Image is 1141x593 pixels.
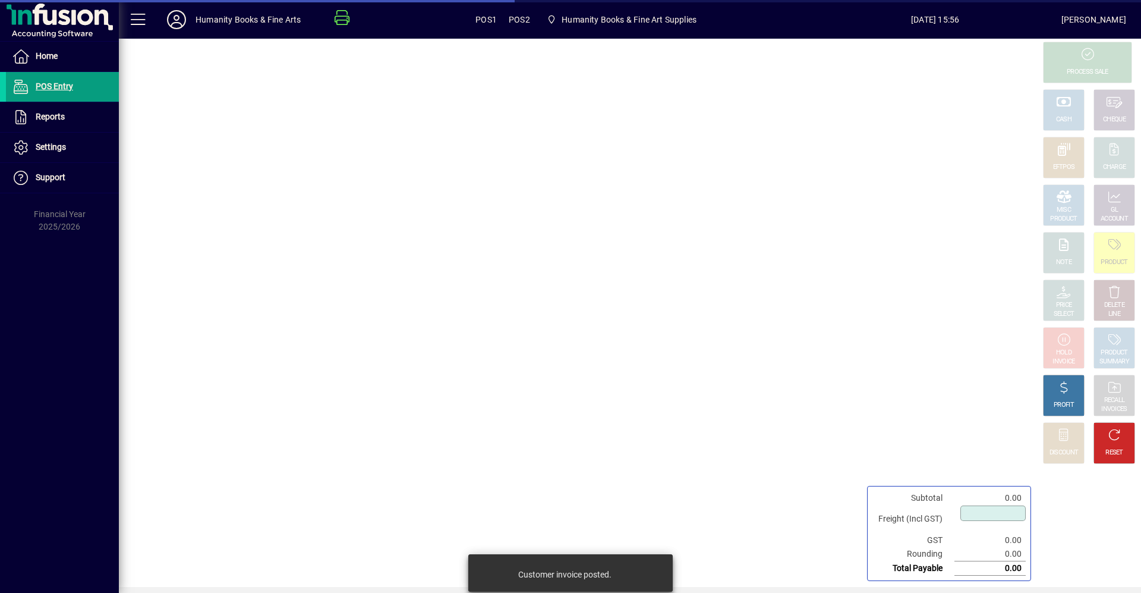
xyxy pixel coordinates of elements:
span: Reports [36,112,65,121]
div: EFTPOS [1053,163,1075,172]
span: Home [36,51,58,61]
div: DISCOUNT [1049,448,1078,457]
div: RESET [1105,448,1123,457]
div: PRODUCT [1101,258,1127,267]
div: PROFIT [1054,401,1074,410]
a: Reports [6,102,119,132]
div: SELECT [1054,310,1074,319]
div: PROCESS SALE [1067,68,1108,77]
a: Settings [6,133,119,162]
td: Rounding [872,547,954,561]
td: GST [872,534,954,547]
div: LINE [1108,310,1120,319]
span: Settings [36,142,66,152]
div: NOTE [1056,258,1071,267]
span: Support [36,172,65,182]
div: GL [1111,206,1118,215]
div: [PERSON_NAME] [1061,10,1126,29]
div: HOLD [1056,349,1071,357]
span: POS Entry [36,81,73,91]
div: CASH [1056,115,1071,124]
div: PRODUCT [1050,215,1077,224]
button: Profile [157,9,196,30]
div: CHARGE [1103,163,1126,172]
td: Subtotal [872,491,954,505]
span: [DATE] 15:56 [809,10,1061,29]
div: ACCOUNT [1101,215,1128,224]
a: Support [6,163,119,193]
span: POS1 [475,10,497,29]
span: POS2 [509,10,530,29]
div: PRICE [1056,301,1072,310]
span: Humanity Books & Fine Art Supplies [562,10,696,29]
div: Customer invoice posted. [518,569,612,581]
a: Home [6,42,119,71]
div: INVOICE [1052,357,1074,366]
td: Freight (Incl GST) [872,505,954,534]
div: Humanity Books & Fine Arts [196,10,301,29]
div: SUMMARY [1099,357,1129,366]
div: PRODUCT [1101,349,1127,357]
td: 0.00 [954,491,1026,505]
td: Total Payable [872,561,954,576]
div: RECALL [1104,396,1125,405]
div: INVOICES [1101,405,1127,414]
td: 0.00 [954,561,1026,576]
div: MISC [1057,206,1071,215]
span: Humanity Books & Fine Art Supplies [542,9,701,30]
td: 0.00 [954,534,1026,547]
div: CHEQUE [1103,115,1126,124]
div: DELETE [1104,301,1124,310]
td: 0.00 [954,547,1026,561]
